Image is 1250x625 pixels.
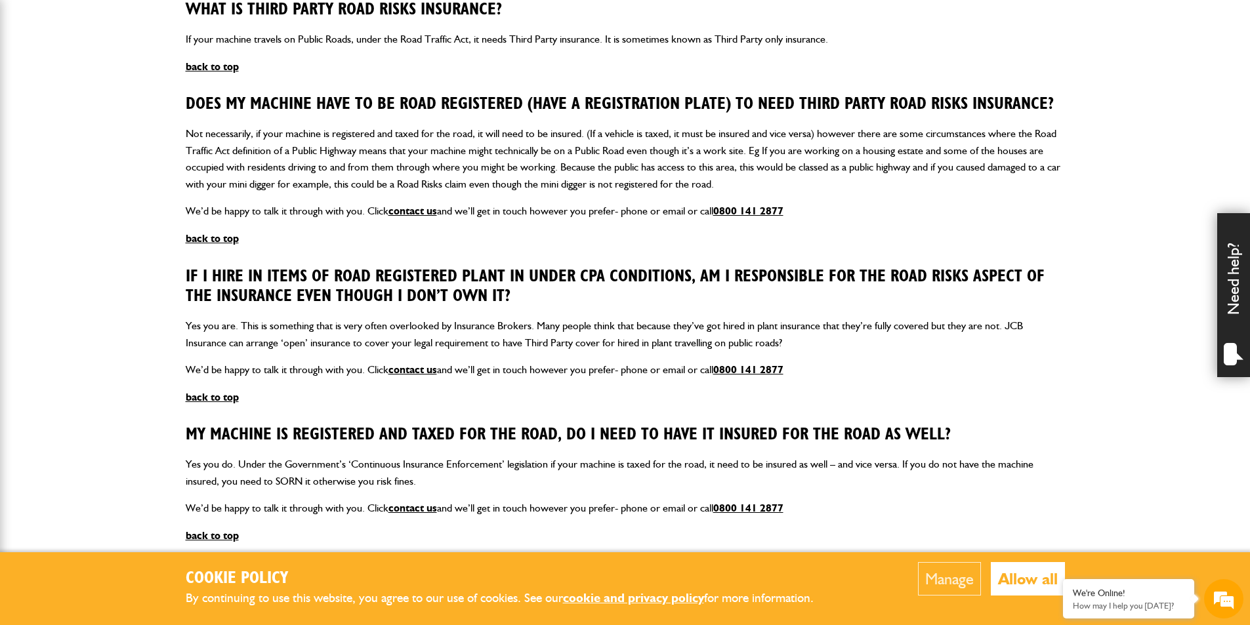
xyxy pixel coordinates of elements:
[215,7,247,38] div: Minimize live chat window
[918,562,981,595] button: Manage
[186,232,239,245] a: back to top
[186,588,835,609] p: By continuing to use this website, you agree to our use of cookies. See our for more information.
[17,121,240,150] input: Enter your last name
[1073,588,1184,599] div: We're Online!
[186,391,239,403] a: back to top
[17,160,240,189] input: Enter your email address
[186,125,1065,192] p: Not necessarily, if your machine is registered and taxed for the road, it will need to be insured...
[713,502,783,514] a: 0800 141 2877
[17,199,240,228] input: Enter your phone number
[186,267,1065,307] h3: If I hire in items of Road Registered Plant in under CPA Conditions, am I responsible for the Roa...
[186,60,239,73] a: back to top
[186,500,1065,517] p: We’d be happy to talk it through with you. Click and we’ll get in touch however you prefer- phone...
[186,94,1065,115] h3: Does my machine have to be Road Registered (have a registration plate) to need Third Party Road R...
[563,590,704,605] a: cookie and privacy policy
[22,73,55,91] img: d_20077148190_company_1631870298795_20077148190
[388,502,437,514] a: contact us
[186,203,1065,220] p: We’d be happy to talk it through with you. Click and we’ll get in touch however you prefer- phone...
[186,425,1065,445] h3: My machine is registered and taxed for the Road, do I need to have it Insured for the Road as well?
[186,31,1065,48] p: If your machine travels on Public Roads, under the Road Traffic Act, it needs Third Party insuran...
[178,404,238,422] em: Start Chat
[186,317,1065,351] p: Yes you are. This is something that is very often overlooked by Insurance Brokers. Many people th...
[186,569,835,589] h2: Cookie Policy
[68,73,220,91] div: Chat with us now
[1073,601,1184,611] p: How may I help you today?
[186,529,239,542] a: back to top
[713,363,783,376] a: 0800 141 2877
[186,361,1065,378] p: We’d be happy to talk it through with you. Click and we’ll get in touch however you prefer- phone...
[991,562,1065,595] button: Allow all
[1217,213,1250,377] div: Need help?
[388,363,437,376] a: contact us
[17,237,240,393] textarea: Type your message and hit 'Enter'
[388,205,437,217] a: contact us
[713,205,783,217] a: 0800 141 2877
[186,456,1065,489] p: Yes you do. Under the Government’s ‘Continuous Insurance Enforcement’ legislation if your machine...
